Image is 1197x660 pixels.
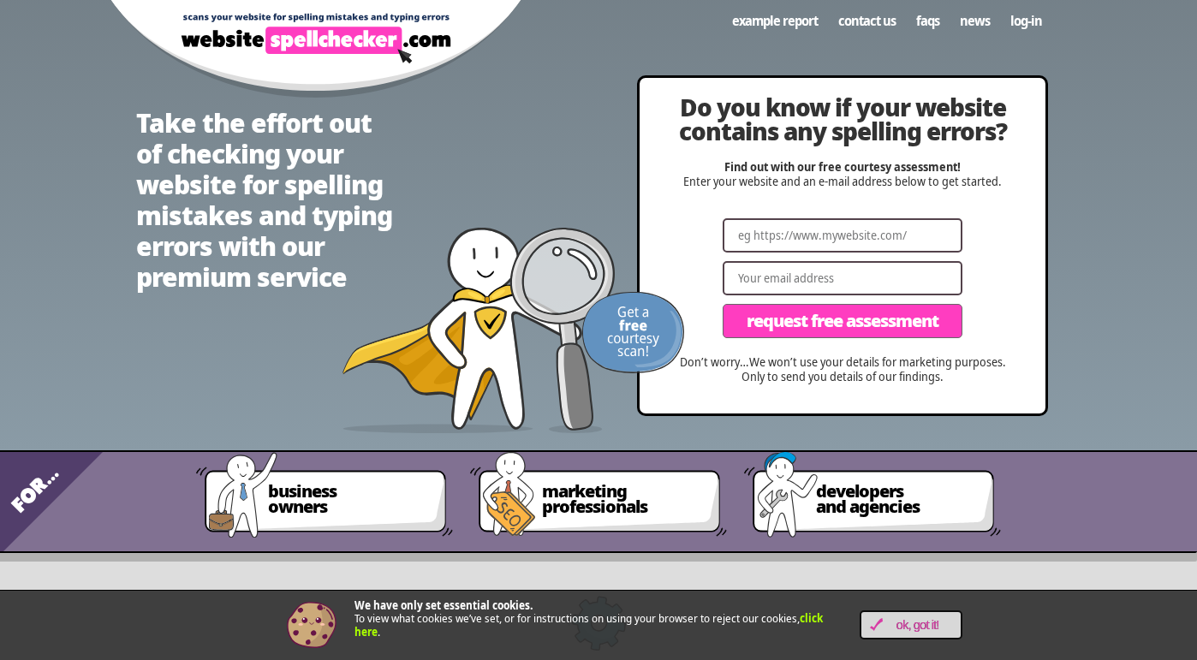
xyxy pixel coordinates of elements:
[722,4,828,37] a: Example Report
[354,610,823,639] a: click here
[724,158,961,175] strong: Find out with our free courtesy assessment!
[247,473,453,544] a: businessowners
[883,618,952,633] span: OK, Got it!
[674,355,1011,384] p: Don’t worry…We won’t use your details for marketing purposes. Only to send you details of our fin...
[950,4,1000,37] a: News
[268,484,432,514] span: business owners
[674,95,1011,143] h2: Do you know if your website contains any spelling errors?
[795,473,1001,544] a: developersand agencies
[286,599,337,651] img: Cookie
[136,108,393,293] h1: Take the effort out of checking your website for spelling mistakes and typing errors with our pre...
[1000,4,1052,37] a: Log-in
[747,312,938,330] span: Request Free Assessment
[674,160,1011,189] p: Enter your website and an e-mail address below to get started.
[581,292,684,373] img: Get a FREE courtesy scan!
[542,484,706,514] span: marketing professionals
[906,4,950,37] a: FAQs
[354,598,533,613] strong: We have only set essential cookies.
[723,304,962,338] button: Request Free Assessment
[354,599,834,639] p: To view what cookies we’ve set, or for instructions on using your browser to reject our cookies, .
[723,218,962,253] input: eg https://www.mywebsite.com/
[828,4,906,37] a: Contact us
[723,261,962,295] input: Your email address
[816,484,980,514] span: developers and agencies
[860,610,962,639] a: OK, Got it!
[521,473,727,544] a: marketingprofessionals
[342,228,616,433] img: website spellchecker scans your website looking for spelling mistakes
